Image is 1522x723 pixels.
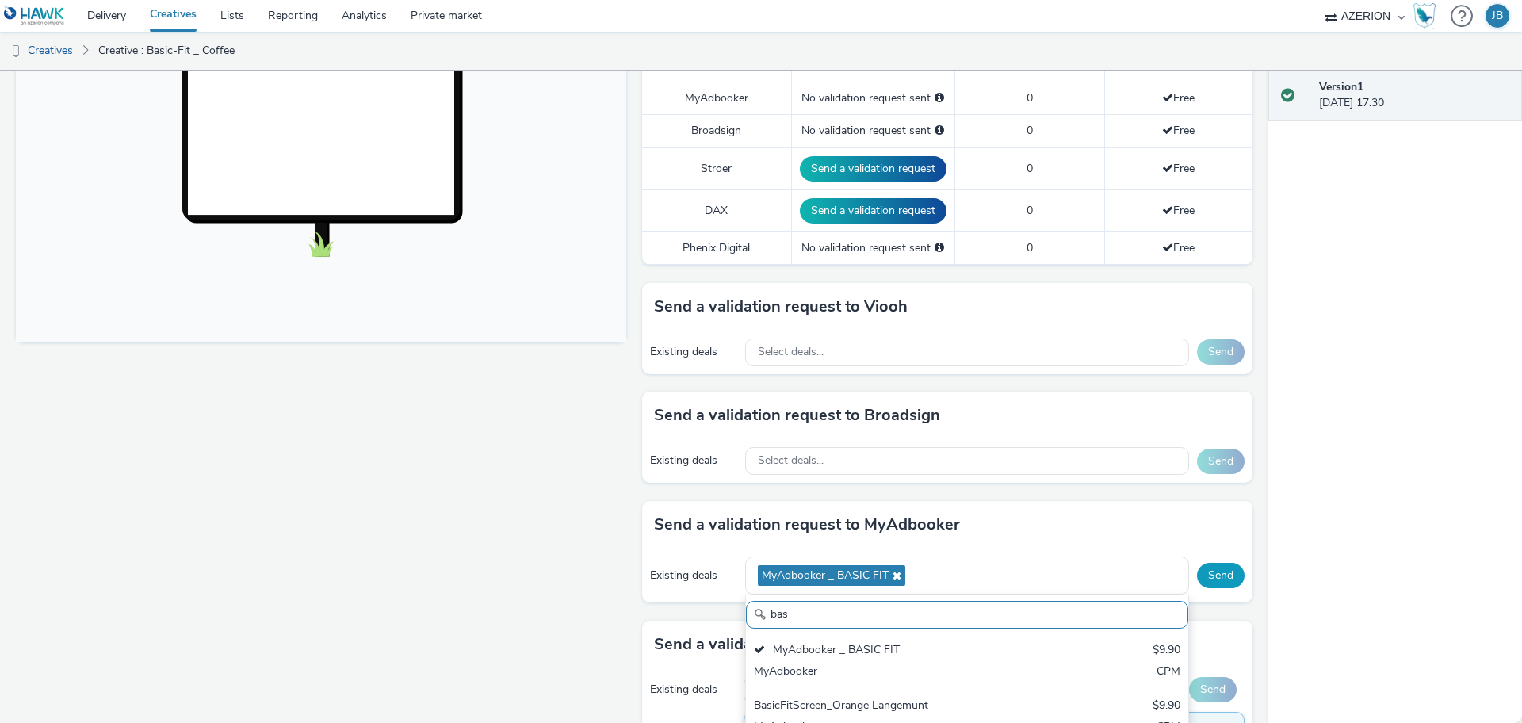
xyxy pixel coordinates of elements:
[654,404,940,427] h3: Send a validation request to Broadsign
[1189,677,1237,702] button: Send
[754,642,1035,660] div: MyAdbooker _ BASIC FIT
[1162,240,1195,255] span: Free
[1027,123,1033,138] span: 0
[800,90,946,106] div: No validation request sent
[1197,449,1245,474] button: Send
[935,240,944,256] div: Please select a deal below and click on Send to send a validation request to Phenix Digital.
[650,568,737,583] div: Existing deals
[4,6,65,26] img: undefined Logo
[1492,4,1503,28] div: JB
[650,682,736,698] div: Existing deals
[1027,90,1033,105] span: 0
[762,569,889,583] span: MyAdbooker _ BASIC FIT
[1319,79,1363,94] strong: Version 1
[650,453,737,469] div: Existing deals
[642,115,791,147] td: Broadsign
[800,156,946,182] button: Send a validation request
[642,189,791,231] td: DAX
[1027,161,1033,176] span: 0
[1162,203,1195,218] span: Free
[746,601,1188,629] input: Search......
[754,664,1035,682] div: MyAdbooker
[1162,161,1195,176] span: Free
[642,147,791,189] td: Stroer
[650,344,737,360] div: Existing deals
[1153,698,1180,716] div: $9.90
[642,82,791,114] td: MyAdbooker
[654,513,960,537] h3: Send a validation request to MyAdbooker
[642,231,791,264] td: Phenix Digital
[1197,563,1245,588] button: Send
[1027,203,1033,218] span: 0
[935,90,944,106] div: Please select a deal below and click on Send to send a validation request to MyAdbooker.
[1197,339,1245,365] button: Send
[1319,79,1509,112] div: [DATE] 17:30
[800,240,946,256] div: No validation request sent
[8,44,24,59] img: dooh
[1162,123,1195,138] span: Free
[758,454,824,468] span: Select deals...
[800,198,946,224] button: Send a validation request
[800,123,946,139] div: No validation request sent
[1153,642,1180,660] div: $9.90
[1027,240,1033,255] span: 0
[90,32,243,70] a: Creative : Basic-Fit _ Coffee
[935,123,944,139] div: Please select a deal below and click on Send to send a validation request to Broadsign.
[758,346,824,359] span: Select deals...
[1162,90,1195,105] span: Free
[1157,664,1180,682] div: CPM
[754,698,1035,716] div: BasicFitScreen_Orange Langemunt
[1413,3,1436,29] img: Hawk Academy
[654,633,966,656] h3: Send a validation request to Phenix Digital
[1413,3,1443,29] a: Hawk Academy
[654,295,908,319] h3: Send a validation request to Viooh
